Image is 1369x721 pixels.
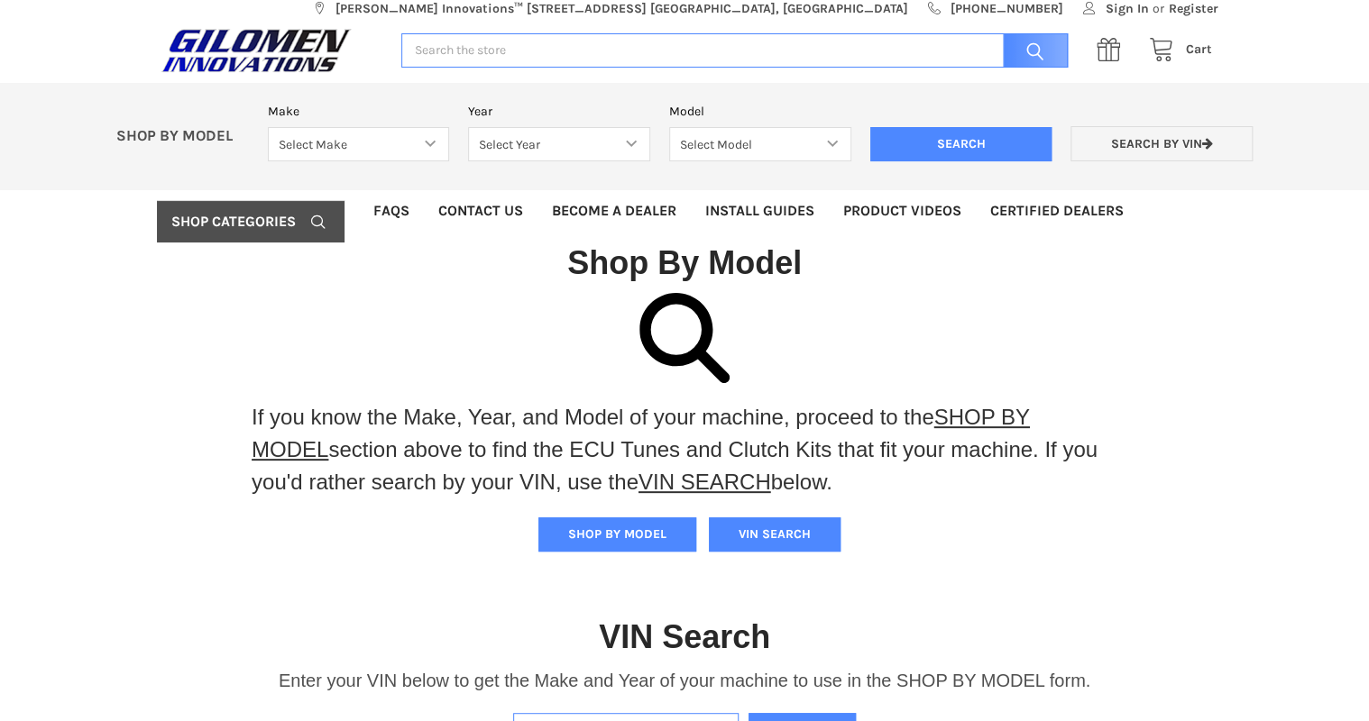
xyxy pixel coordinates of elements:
[423,190,537,232] a: Contact Us
[1070,126,1253,161] a: Search by VIN
[157,28,355,73] img: GILOMEN INNOVATIONS
[279,667,1090,694] p: Enter your VIN below to get the Make and Year of your machine to use in the SHOP BY MODEL form.
[994,33,1068,68] input: Search
[401,33,1068,68] input: Search the store
[157,28,382,73] a: GILOMEN INNOVATIONS
[268,102,450,121] label: Make
[107,127,259,146] p: SHOP BY MODEL
[1139,39,1212,61] a: Cart
[639,470,771,494] a: VIN SEARCH
[157,201,345,242] a: Shop Categories
[252,405,1030,461] a: SHOP BY MODEL
[252,401,1117,498] p: If you know the Make, Year, and Model of your machine, proceed to the section above to find the E...
[975,190,1137,232] a: Certified Dealers
[709,517,841,552] button: VIN SEARCH
[359,190,423,232] a: FAQs
[599,616,770,657] h1: VIN Search
[538,517,696,552] button: SHOP BY MODEL
[870,127,1052,161] input: Search
[669,102,851,121] label: Model
[537,190,690,232] a: Become a Dealer
[1186,41,1212,57] span: Cart
[468,102,650,121] label: Year
[690,190,828,232] a: Install Guides
[157,242,1212,283] h1: Shop By Model
[828,190,975,232] a: Product Videos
